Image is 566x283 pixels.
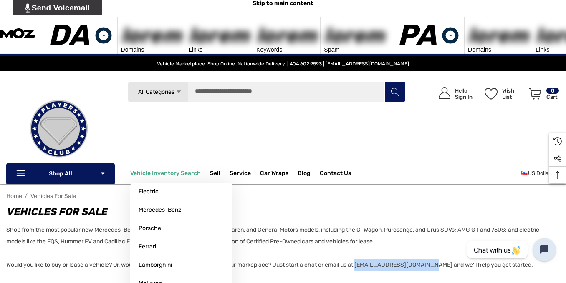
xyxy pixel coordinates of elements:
[15,168,28,178] svg: Icon Line
[189,30,249,41] h2: Number of unique pages linking to a target. Two or more links from the same page on a website are...
[324,45,384,54] p: Spam
[121,45,182,54] p: Domains
[468,30,528,41] h2: Number of unique external linking domains. Two or more links from the same website are counted as...
[320,170,351,179] a: Contact Us
[139,188,159,195] span: Electric
[30,193,76,200] a: Vehicles For Sale
[210,165,230,182] a: Sell
[210,170,220,179] span: Sell
[6,189,560,203] nav: Breadcrumb
[468,45,528,54] p: Domains
[553,154,562,163] svg: Social Media
[521,165,560,182] a: USD
[256,30,317,41] h2: Number of keywords for which this site ranks within the top 50 positions on Google US.
[128,81,188,102] a: All Categories Icon Arrow Down Icon Arrow Up
[455,94,473,100] p: Sign In
[485,88,498,100] svg: Wish List
[139,225,161,232] span: Porsche
[449,32,452,39] text: -
[230,170,251,179] a: Service
[546,88,559,94] p: 0
[25,3,30,13] img: PjwhLS0gR2VuZXJhdG9yOiBHcmF2aXQuaW8gLS0+PHN2ZyB4bWxucz0iaHR0cDovL3d3dy53My5vcmcvMjAwMC9zdmciIHhtb...
[529,88,541,100] svg: Review Your Cart
[189,45,249,54] p: Links
[100,170,106,176] svg: Icon Arrow Down
[48,30,90,41] h1: DA
[455,88,473,94] p: Hello
[549,171,566,179] svg: Top
[324,30,384,41] h2: Represents the percentage of sites with similar features we've found to be penalized or banned by...
[481,79,525,108] a: Wish List Wish List
[139,261,172,269] span: Lamborghini
[502,88,524,100] p: Wish List
[397,30,437,41] h1: PA
[6,193,22,200] a: Home
[48,25,114,46] div: Predicts a root domain's ranking potential relative to the domains in our index.
[525,79,560,112] a: Cart with 0 items
[130,170,201,179] a: Vehicle Inventory Search
[256,45,317,54] p: Keywords
[6,163,115,184] p: Shop All
[553,137,562,145] svg: Recently Viewed
[138,88,174,95] span: All Categories
[260,165,298,182] a: Car Wraps
[139,243,156,250] span: Ferrari
[17,87,101,170] img: Players Club | Cars For Sale
[157,61,409,67] span: Vehicle Marketplace. Shop Online. Nationwide Delivery. | 404.602.9593 | [EMAIL_ADDRESS][DOMAIN_NAME]
[546,94,559,100] p: Cart
[429,79,477,108] a: Sign in
[298,170,311,179] a: Blog
[6,204,551,219] h1: Vehicles For Sale
[102,32,105,39] text: -
[397,25,461,46] div: Predicts a page's ranking potential in search engines based on an algorithm of link metrics.
[121,30,182,41] h2: Number of unique external linking domains. Two or more links from the same website are counted as...
[176,88,182,95] svg: Icon Arrow Down
[139,206,181,214] span: Mercedes-Benz
[439,87,450,99] svg: Icon User Account
[384,81,405,102] button: Search
[6,224,551,271] p: Shop from the most popular new Mercedes-Benz, Porsche, Ferrari, Lamborghini, McLaren, and General...
[260,170,288,179] span: Car Wraps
